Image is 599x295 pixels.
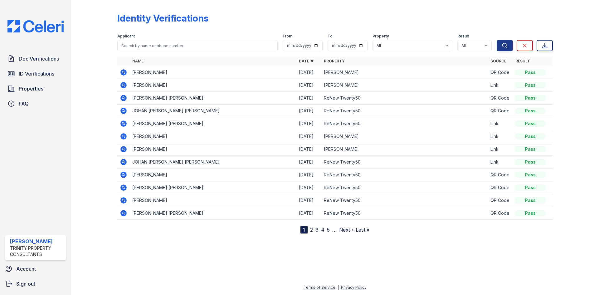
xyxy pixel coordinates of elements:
a: Terms of Service [304,285,335,290]
a: 2 [310,227,313,233]
td: QR Code [488,194,513,207]
td: [DATE] [296,169,321,181]
div: Pass [515,82,545,88]
a: 5 [327,227,330,233]
td: ReNew Twenty50 [321,194,488,207]
input: Search by name or phone number [117,40,278,51]
a: ID Verifications [5,67,66,80]
a: Result [515,59,530,63]
div: Pass [515,95,545,101]
td: [PERSON_NAME] [321,143,488,156]
a: Last » [356,227,369,233]
td: [PERSON_NAME] [130,79,296,92]
td: [PERSON_NAME] [PERSON_NAME] [130,207,296,220]
div: Pass [515,197,545,204]
div: Pass [515,159,545,165]
td: Link [488,143,513,156]
label: To [328,34,333,39]
td: QR Code [488,92,513,105]
td: [PERSON_NAME] [130,66,296,79]
label: Result [457,34,469,39]
img: CE_Logo_Blue-a8612792a0a2168367f1c8372b55b34899dd931a85d93a1a3d3e32e68fde9ad4.png [2,20,69,32]
td: ReNew Twenty50 [321,156,488,169]
td: QR Code [488,169,513,181]
a: Property [324,59,345,63]
td: [DATE] [296,92,321,105]
td: ReNew Twenty50 [321,117,488,130]
span: Properties [19,85,43,92]
td: [DATE] [296,130,321,143]
a: Account [2,263,69,275]
td: [DATE] [296,143,321,156]
td: QR Code [488,181,513,194]
td: [PERSON_NAME] [321,66,488,79]
div: Pass [515,210,545,216]
span: FAQ [19,100,29,107]
div: 1 [300,226,308,234]
td: [PERSON_NAME] [PERSON_NAME] [130,92,296,105]
td: [DATE] [296,117,321,130]
a: Source [490,59,506,63]
span: Doc Verifications [19,55,59,62]
td: [DATE] [296,156,321,169]
td: ReNew Twenty50 [321,92,488,105]
td: ReNew Twenty50 [321,169,488,181]
div: Pass [515,120,545,127]
td: QR Code [488,66,513,79]
td: Link [488,156,513,169]
label: Property [373,34,389,39]
td: Link [488,130,513,143]
td: [PERSON_NAME] [321,79,488,92]
td: ReNew Twenty50 [321,181,488,194]
a: 3 [315,227,319,233]
a: Doc Verifications [5,52,66,65]
td: JOHAN [PERSON_NAME] [PERSON_NAME] [130,105,296,117]
a: Name [132,59,144,63]
td: JOHAN [PERSON_NAME] [PERSON_NAME] [130,156,296,169]
td: [DATE] [296,194,321,207]
a: Privacy Policy [341,285,367,290]
span: Account [16,265,36,273]
span: … [332,226,337,234]
td: [PERSON_NAME] [PERSON_NAME] [130,117,296,130]
td: [PERSON_NAME] [130,143,296,156]
td: [DATE] [296,207,321,220]
div: Pass [515,184,545,191]
label: From [283,34,292,39]
div: Identity Verifications [117,12,208,24]
div: [PERSON_NAME] [10,238,64,245]
td: [DATE] [296,79,321,92]
td: [PERSON_NAME] [130,169,296,181]
div: | [338,285,339,290]
td: Link [488,117,513,130]
a: FAQ [5,97,66,110]
a: Next › [339,227,353,233]
a: Date ▼ [299,59,314,63]
div: Pass [515,133,545,140]
td: QR Code [488,207,513,220]
td: [DATE] [296,105,321,117]
td: [PERSON_NAME] [321,130,488,143]
td: QR Code [488,105,513,117]
div: Pass [515,146,545,152]
div: Trinity Property Consultants [10,245,64,258]
td: ReNew Twenty50 [321,105,488,117]
a: 4 [321,227,324,233]
td: [PERSON_NAME] [130,194,296,207]
div: Pass [515,69,545,76]
td: ReNew Twenty50 [321,207,488,220]
td: [PERSON_NAME] [130,130,296,143]
td: [PERSON_NAME] [PERSON_NAME] [130,181,296,194]
label: Applicant [117,34,135,39]
td: Link [488,79,513,92]
span: ID Verifications [19,70,54,77]
a: Properties [5,82,66,95]
a: Sign out [2,278,69,290]
div: Pass [515,172,545,178]
span: Sign out [16,280,35,288]
td: [DATE] [296,181,321,194]
div: Pass [515,108,545,114]
td: [DATE] [296,66,321,79]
